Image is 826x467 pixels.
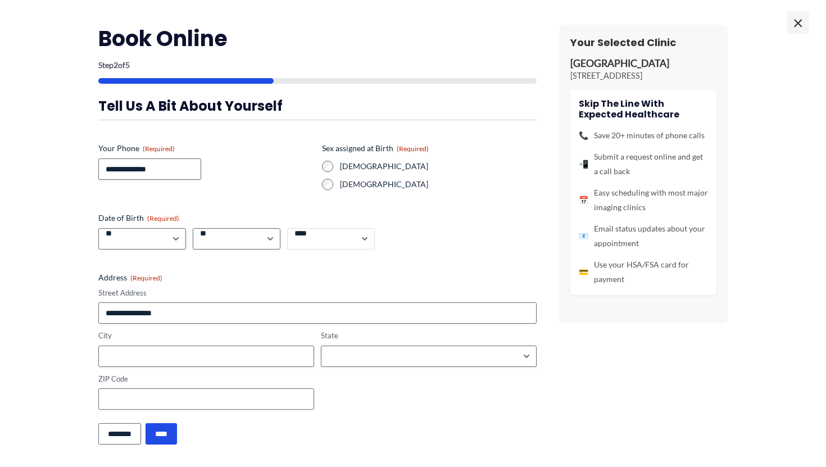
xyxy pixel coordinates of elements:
label: State [321,330,537,341]
p: [STREET_ADDRESS] [570,70,716,81]
span: 5 [125,60,130,70]
span: 📲 [579,157,588,171]
span: 📞 [579,128,588,143]
span: 📅 [579,193,588,207]
label: Street Address [98,288,537,298]
p: Step of [98,61,537,69]
label: [DEMOGRAPHIC_DATA] [340,161,537,172]
li: Use your HSA/FSA card for payment [579,257,708,287]
label: Your Phone [98,143,313,154]
span: 2 [114,60,118,70]
h4: Skip the line with Expected Healthcare [579,98,708,120]
label: ZIP Code [98,374,314,384]
li: Email status updates about your appointment [579,221,708,251]
span: (Required) [143,144,175,153]
label: City [98,330,314,341]
span: 💳 [579,265,588,279]
legend: Sex assigned at Birth [322,143,429,154]
span: (Required) [397,144,429,153]
span: (Required) [147,214,179,223]
li: Easy scheduling with most major imaging clinics [579,185,708,215]
span: (Required) [130,274,162,282]
h3: Tell us a bit about yourself [98,97,537,115]
p: [GEOGRAPHIC_DATA] [570,57,716,70]
label: [DEMOGRAPHIC_DATA] [340,179,537,190]
span: 📧 [579,229,588,243]
li: Save 20+ minutes of phone calls [579,128,708,143]
h2: Book Online [98,25,537,52]
span: × [787,11,809,34]
legend: Address [98,272,162,283]
h3: Your Selected Clinic [570,36,716,49]
legend: Date of Birth [98,212,179,224]
li: Submit a request online and get a call back [579,149,708,179]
